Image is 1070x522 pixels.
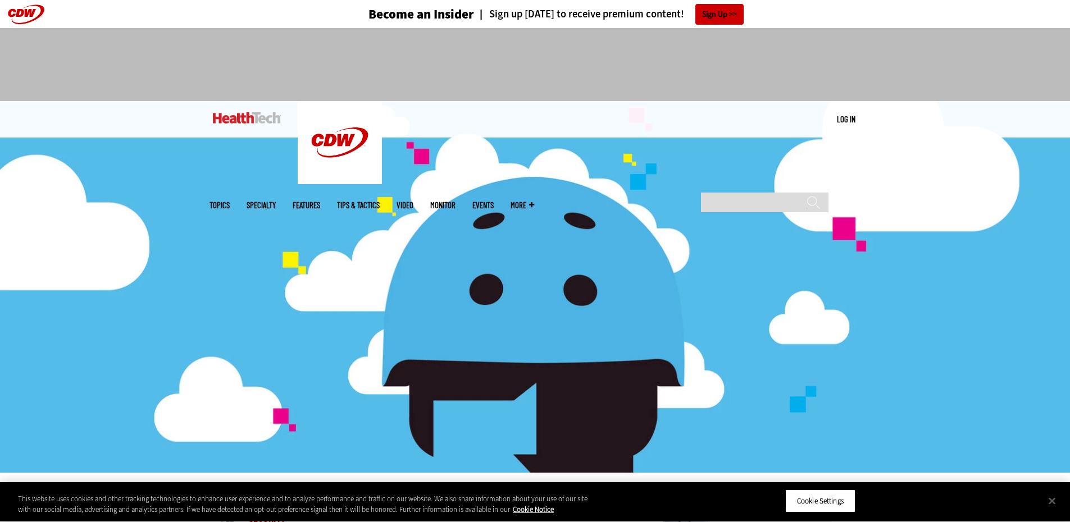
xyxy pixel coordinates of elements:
span: Specialty [247,201,276,209]
h3: Become an Insider [368,8,474,21]
a: CDW [298,175,382,187]
iframe: advertisement [331,39,740,90]
a: Events [472,201,494,209]
a: Video [397,201,413,209]
span: Topics [210,201,230,209]
div: This website uses cookies and other tracking technologies to enhance user experience and to analy... [18,493,589,515]
a: Log in [837,114,855,124]
button: Cookie Settings [785,489,855,513]
img: Home [298,101,382,184]
a: Sign Up [695,4,744,25]
a: More information about your privacy [513,505,554,515]
a: Features [293,201,320,209]
span: More [511,201,534,209]
a: MonITor [430,201,456,209]
div: User menu [837,113,855,125]
img: Home [213,112,281,123]
a: Tips & Tactics [337,201,380,209]
a: Become an Insider [326,8,474,21]
a: Sign up [DATE] to receive premium content! [474,9,684,20]
button: Close [1040,488,1064,513]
